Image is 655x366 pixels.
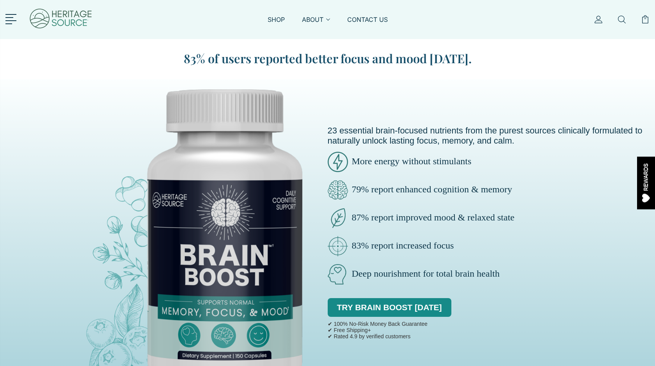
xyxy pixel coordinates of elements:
a: SHOP [268,15,285,33]
img: brain-boost-clarity.png [328,180,348,200]
img: Heritage Source [29,4,93,35]
img: brain-boost-natural.png [328,264,348,284]
p: ✔ 100% No-Risk Money Back Guarantee [328,321,428,327]
a: CONTACT US [347,15,388,33]
blockquote: 83% of users reported better focus and mood [DATE]. [152,50,503,67]
p: ✔ Free Shipping+ [328,327,428,333]
img: brain-boost-energy.png [328,152,348,172]
div: TRY BRAIN BOOST [DATE] [328,292,451,319]
a: TRY BRAIN BOOST [DATE] [328,298,451,317]
img: brain-boost-natural-pure.png [328,208,348,228]
img: brain-boost-clinically-focus.png [328,236,348,256]
a: ABOUT [302,15,330,33]
p: ✔ Rated 4.9 by verified customers [328,333,428,339]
